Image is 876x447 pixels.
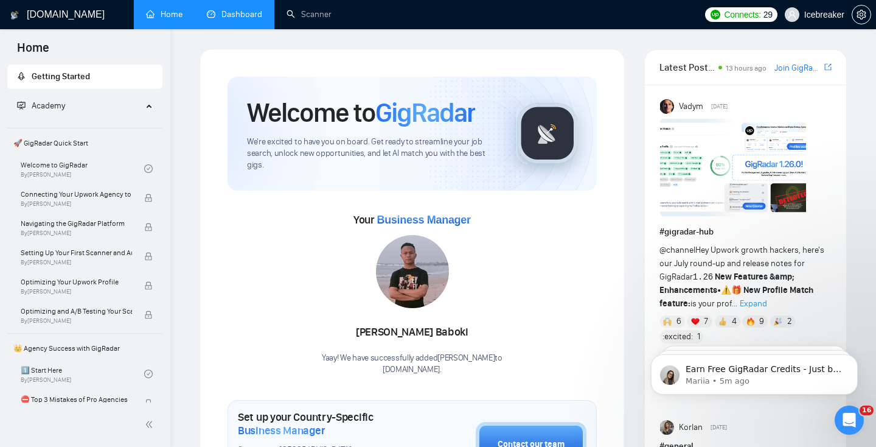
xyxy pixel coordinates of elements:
[774,62,822,75] a: Join GigRadar Slack Community
[21,155,144,182] a: Welcome to GigRadarBy[PERSON_NAME]
[731,285,742,295] span: 🎁
[144,311,153,319] span: lock
[238,410,415,437] h1: Set up your Country-Specific
[247,96,475,129] h1: Welcome to
[21,288,132,295] span: By [PERSON_NAME]
[17,100,65,111] span: Academy
[660,119,806,216] img: F09AC4U7ATU-image.png
[711,101,728,112] span: [DATE]
[322,322,502,343] div: [PERSON_NAME] Baboki
[32,100,65,111] span: Academy
[21,247,132,259] span: Setting Up Your First Scanner and Auto-Bidder
[852,10,871,19] a: setting
[32,71,90,82] span: Getting Started
[740,298,767,309] span: Expand
[7,39,59,65] span: Home
[659,245,695,255] span: @channel
[207,9,262,19] a: dashboardDashboard
[746,317,755,326] img: 🔥
[144,164,153,173] span: check-circle
[763,8,773,21] span: 29
[322,364,502,376] p: [DOMAIN_NAME] .
[774,317,782,326] img: 🎉
[21,276,132,288] span: Optimizing Your Upwork Profile
[144,370,153,378] span: check-circle
[835,406,864,435] iframe: Intercom live chat
[144,194,153,202] span: lock
[659,245,824,309] span: Hey Upwork growth hackers, here's our July round-up and release notes for GigRadar • is your prof...
[7,65,162,89] li: Getting Started
[247,136,497,171] span: We're excited to have you on board. Get ready to streamline your job search, unlock new opportuni...
[726,64,766,72] span: 13 hours ago
[633,329,876,414] iframe: Intercom notifications message
[146,9,182,19] a: homeHome
[353,213,471,227] span: Your
[824,62,832,73] a: export
[704,315,708,328] span: 7
[721,285,731,295] span: ⚠️
[144,223,153,231] span: lock
[732,315,737,328] span: 4
[21,259,132,266] span: By [PERSON_NAME]
[711,422,727,433] span: [DATE]
[322,353,502,376] div: Yaay! We have successfully added [PERSON_NAME] to
[144,252,153,261] span: lock
[693,272,714,282] code: 1.26
[660,420,675,435] img: Korlan
[144,399,153,407] span: lock
[375,96,475,129] span: GigRadar
[21,317,132,325] span: By [PERSON_NAME]
[860,406,874,415] span: 16
[238,424,325,437] span: Business Manager
[376,235,449,308] img: 1701354483531-WhatsApp%20Image%202023-10-27%20at%2019.07.18.jpeg
[659,60,715,75] span: Latest Posts from the GigRadar Community
[759,315,764,328] span: 9
[377,214,470,226] span: Business Manager
[21,393,132,406] span: ⛔ Top 3 Mistakes of Pro Agencies
[725,8,761,21] span: Connects:
[659,225,832,239] h1: # gigradar-hub
[660,99,675,114] img: Vadym
[9,131,161,155] span: 🚀 GigRadar Quick Start
[718,317,727,326] img: 👍
[787,315,792,328] span: 2
[21,361,144,387] a: 1️⃣ Start HereBy[PERSON_NAME]
[144,281,153,290] span: lock
[21,230,132,237] span: By [PERSON_NAME]
[663,317,672,326] img: 🙌
[788,10,796,19] span: user
[691,317,700,326] img: ❤️
[10,5,19,25] img: logo
[852,5,871,24] button: setting
[676,315,681,328] span: 6
[9,336,161,361] span: 👑 Agency Success with GigRadar
[21,305,132,317] span: Optimizing and A/B Testing Your Scanner for Better Results
[287,9,332,19] a: searchScanner
[21,188,132,200] span: Connecting Your Upwork Agency to GigRadar
[21,217,132,230] span: Navigating the GigRadar Platform
[517,103,578,164] img: gigradar-logo.png
[145,418,157,431] span: double-left
[679,421,703,434] span: Korlan
[824,62,832,72] span: export
[21,200,132,208] span: By [PERSON_NAME]
[17,72,26,80] span: rocket
[711,10,720,19] img: upwork-logo.png
[659,272,795,295] strong: New Features &amp; Enhancements
[17,101,26,110] span: fund-projection-screen
[679,100,703,113] span: Vadym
